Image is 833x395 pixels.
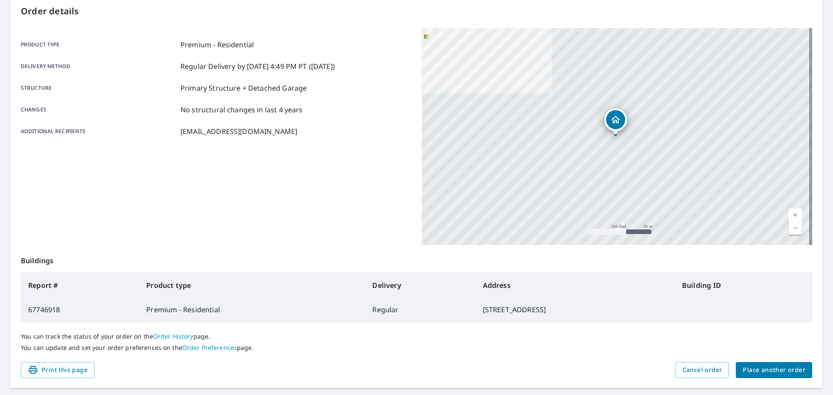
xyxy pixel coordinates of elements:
p: Additional recipients [21,126,177,137]
p: Changes [21,104,177,115]
p: [EMAIL_ADDRESS][DOMAIN_NAME] [180,126,297,137]
span: Cancel order [682,365,722,375]
th: Address [476,273,675,297]
p: Product type [21,39,177,50]
td: [STREET_ADDRESS] [476,297,675,322]
button: Print this page [21,362,95,378]
a: Order Preferences [182,343,237,352]
p: You can update and set your order preferences on the page. [21,344,812,352]
td: 67746918 [21,297,139,322]
p: Delivery method [21,61,177,72]
p: Regular Delivery by [DATE] 4:49 PM PT ([DATE]) [180,61,335,72]
span: Print this page [28,365,88,375]
a: Order History [153,332,193,340]
div: Dropped pin, building 1, Residential property, 11125 SE 52nd Ct Portland, OR 97222 [604,108,627,135]
button: Cancel order [676,362,729,378]
button: Place another order [736,362,812,378]
p: You can track the status of your order on the page. [21,333,812,340]
p: Buildings [21,245,812,273]
a: Current Level 17, Zoom In [789,209,802,222]
p: Primary Structure + Detached Garage [180,83,307,93]
p: No structural changes in last 4 years [180,104,303,115]
p: Structure [21,83,177,93]
a: Current Level 17, Zoom Out [789,222,802,235]
td: Premium - Residential [139,297,365,322]
th: Delivery [365,273,476,297]
th: Report # [21,273,139,297]
span: Place another order [743,365,805,375]
th: Product type [139,273,365,297]
p: Premium - Residential [180,39,254,50]
th: Building ID [675,273,812,297]
p: Order details [21,5,812,18]
td: Regular [365,297,476,322]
